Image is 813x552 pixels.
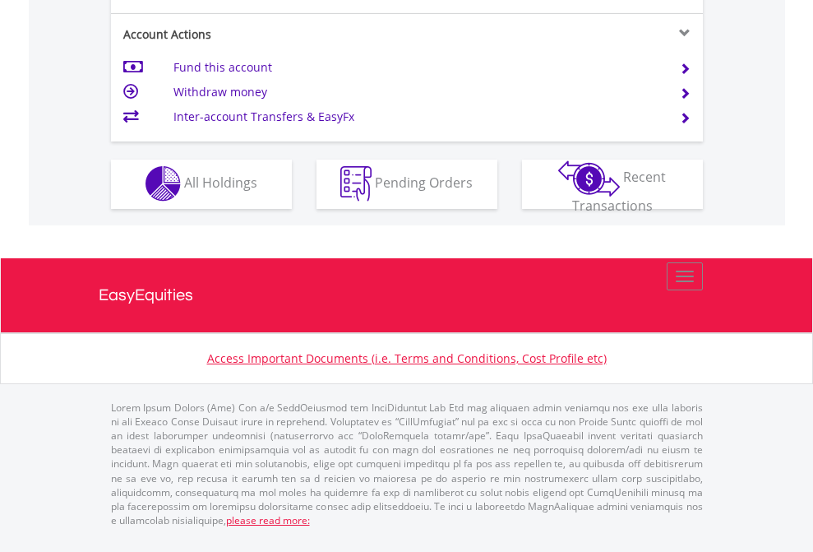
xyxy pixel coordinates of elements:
[111,401,703,527] p: Lorem Ipsum Dolors (Ame) Con a/e SeddOeiusmod tem InciDiduntut Lab Etd mag aliquaen admin veniamq...
[173,104,659,129] td: Inter-account Transfers & EasyFx
[522,160,703,209] button: Recent Transactions
[173,80,659,104] td: Withdraw money
[340,166,372,202] img: pending_instructions-wht.png
[207,350,607,366] a: Access Important Documents (i.e. Terms and Conditions, Cost Profile etc)
[316,160,497,209] button: Pending Orders
[184,174,257,192] span: All Holdings
[146,166,181,202] img: holdings-wht.png
[111,26,407,43] div: Account Actions
[111,160,292,209] button: All Holdings
[375,174,473,192] span: Pending Orders
[572,168,667,215] span: Recent Transactions
[226,513,310,527] a: please read more:
[173,55,659,80] td: Fund this account
[558,160,620,197] img: transactions-zar-wht.png
[99,258,715,332] a: EasyEquities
